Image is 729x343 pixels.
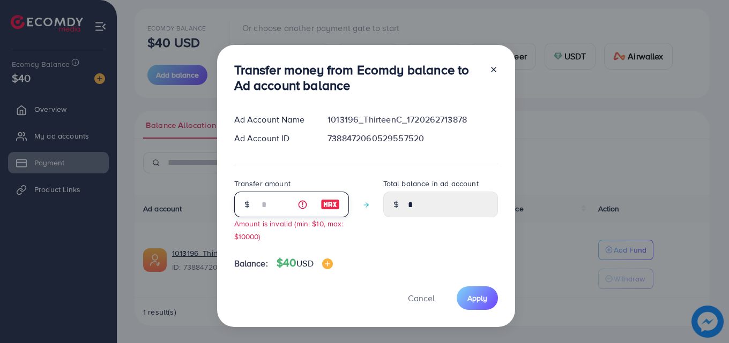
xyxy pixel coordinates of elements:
span: Cancel [408,292,435,304]
small: Amount is invalid (min: $10, max: $10000) [234,218,344,241]
h3: Transfer money from Ecomdy balance to Ad account balance [234,62,481,93]
div: 7388472060529557520 [319,132,506,144]
span: Apply [467,293,487,303]
button: Apply [457,286,498,309]
span: Balance: [234,257,268,270]
img: image [321,198,340,211]
button: Cancel [395,286,448,309]
div: 1013196_ThirteenC_1720262713878 [319,113,506,126]
span: USD [296,257,313,269]
label: Transfer amount [234,178,291,189]
div: Ad Account Name [226,113,319,126]
label: Total balance in ad account [383,178,479,189]
img: image [322,258,333,269]
div: Ad Account ID [226,132,319,144]
h4: $40 [277,256,333,270]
